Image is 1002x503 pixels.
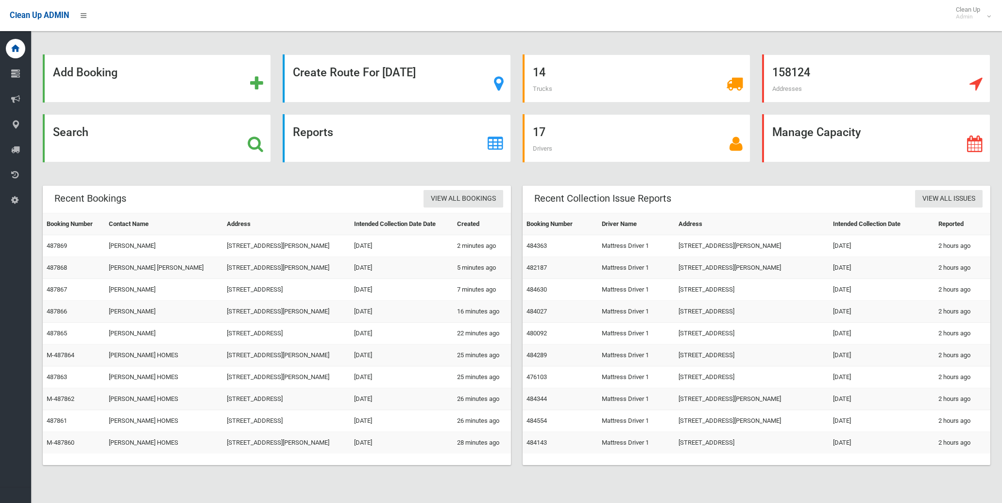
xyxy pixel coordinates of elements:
span: Addresses [772,85,802,92]
td: [STREET_ADDRESS][PERSON_NAME] [675,235,829,257]
td: [STREET_ADDRESS][PERSON_NAME] [675,388,829,410]
a: Create Route For [DATE] [283,54,511,103]
td: [DATE] [829,257,934,279]
a: 487869 [47,242,67,249]
strong: Add Booking [53,66,118,79]
td: Mattress Driver 1 [598,323,675,345]
a: 14 Trucks [523,54,751,103]
th: Intended Collection Date [829,213,934,235]
td: 5 minutes ago [453,257,511,279]
td: [PERSON_NAME] HOMES [105,366,223,388]
td: Mattress Driver 1 [598,257,675,279]
td: [DATE] [350,410,453,432]
td: [DATE] [350,345,453,366]
a: 158124 Addresses [762,54,990,103]
strong: 17 [533,125,545,139]
strong: 158124 [772,66,810,79]
a: 484630 [526,286,547,293]
td: [DATE] [350,388,453,410]
td: [STREET_ADDRESS][PERSON_NAME] [675,257,829,279]
td: [STREET_ADDRESS][PERSON_NAME] [223,235,350,257]
a: M-487862 [47,395,74,402]
td: [DATE] [829,235,934,257]
a: 487865 [47,330,67,337]
a: M-487864 [47,351,74,359]
td: [DATE] [829,366,934,388]
strong: Reports [293,125,333,139]
a: 484363 [526,242,547,249]
th: Booking Number [43,213,105,235]
td: [DATE] [350,235,453,257]
a: 487861 [47,417,67,424]
td: Mattress Driver 1 [598,345,675,366]
th: Intended Collection Date Date [350,213,453,235]
a: 484143 [526,439,547,446]
td: 16 minutes ago [453,301,511,323]
td: Mattress Driver 1 [598,432,675,454]
td: [STREET_ADDRESS] [223,279,350,301]
td: [DATE] [350,432,453,454]
td: [STREET_ADDRESS] [675,323,829,345]
td: 2 hours ago [934,345,990,366]
a: 487868 [47,264,67,271]
th: Booking Number [523,213,598,235]
td: [DATE] [829,301,934,323]
td: [STREET_ADDRESS] [223,410,350,432]
strong: Create Route For [DATE] [293,66,416,79]
strong: Search [53,125,88,139]
span: Trucks [533,85,552,92]
td: [STREET_ADDRESS] [675,432,829,454]
th: Reported [934,213,990,235]
a: Search [43,114,271,162]
td: [PERSON_NAME] [PERSON_NAME] [105,257,223,279]
td: [STREET_ADDRESS][PERSON_NAME] [223,301,350,323]
td: 2 hours ago [934,410,990,432]
td: 2 hours ago [934,432,990,454]
th: Driver Name [598,213,675,235]
a: 484554 [526,417,547,424]
td: [DATE] [829,388,934,410]
a: 17 Drivers [523,114,751,162]
td: 25 minutes ago [453,345,511,366]
td: [PERSON_NAME] [105,301,223,323]
td: 7 minutes ago [453,279,511,301]
a: Add Booking [43,54,271,103]
td: 2 hours ago [934,279,990,301]
td: [PERSON_NAME] [105,323,223,345]
small: Admin [956,13,980,20]
td: Mattress Driver 1 [598,388,675,410]
td: Mattress Driver 1 [598,410,675,432]
td: [PERSON_NAME] HOMES [105,345,223,366]
a: 484289 [526,351,547,359]
a: 487863 [47,373,67,381]
th: Address [223,213,350,235]
a: 482187 [526,264,547,271]
td: 2 hours ago [934,366,990,388]
th: Contact Name [105,213,223,235]
td: [STREET_ADDRESS][PERSON_NAME] [223,257,350,279]
a: 484027 [526,308,547,315]
strong: 14 [533,66,545,79]
td: [STREET_ADDRESS] [223,323,350,345]
td: 2 hours ago [934,257,990,279]
a: View All Issues [915,190,983,208]
a: 484344 [526,395,547,402]
span: Clean Up ADMIN [10,11,69,20]
td: 2 minutes ago [453,235,511,257]
td: 25 minutes ago [453,366,511,388]
td: Mattress Driver 1 [598,235,675,257]
td: [PERSON_NAME] HOMES [105,388,223,410]
span: Drivers [533,145,552,152]
td: [PERSON_NAME] HOMES [105,410,223,432]
td: [DATE] [829,323,934,345]
a: 487866 [47,308,67,315]
header: Recent Bookings [43,189,138,208]
td: 26 minutes ago [453,410,511,432]
td: [STREET_ADDRESS][PERSON_NAME] [223,432,350,454]
td: [DATE] [350,323,453,345]
td: [STREET_ADDRESS] [223,388,350,410]
td: [STREET_ADDRESS][PERSON_NAME] [223,345,350,366]
td: [DATE] [350,279,453,301]
header: Recent Collection Issue Reports [523,189,683,208]
td: 2 hours ago [934,301,990,323]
